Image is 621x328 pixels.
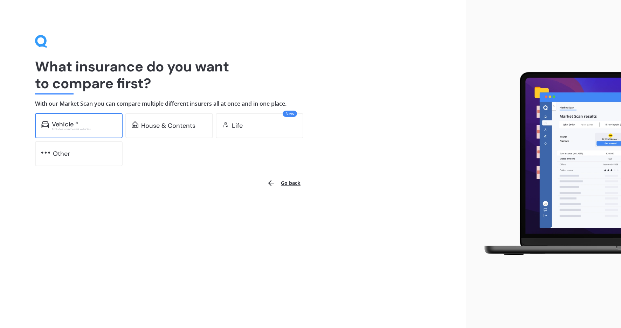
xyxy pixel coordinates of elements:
div: House & Contents [141,122,195,129]
img: car.f15378c7a67c060ca3f3.svg [41,121,49,128]
img: other.81dba5aafe580aa69f38.svg [41,149,50,156]
button: Go back [263,175,305,191]
div: Life [232,122,243,129]
div: Other [53,150,70,157]
img: home-and-contents.b802091223b8502ef2dd.svg [132,121,138,128]
h1: What insurance do you want to compare first? [35,58,431,92]
div: Vehicle * [52,121,78,128]
h4: With our Market Scan you can compare multiple different insurers all at once and in one place. [35,100,431,107]
div: Excludes commercial vehicles [52,128,116,131]
img: life.f720d6a2d7cdcd3ad642.svg [222,121,229,128]
img: laptop.webp [474,68,621,260]
span: New [283,111,297,117]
